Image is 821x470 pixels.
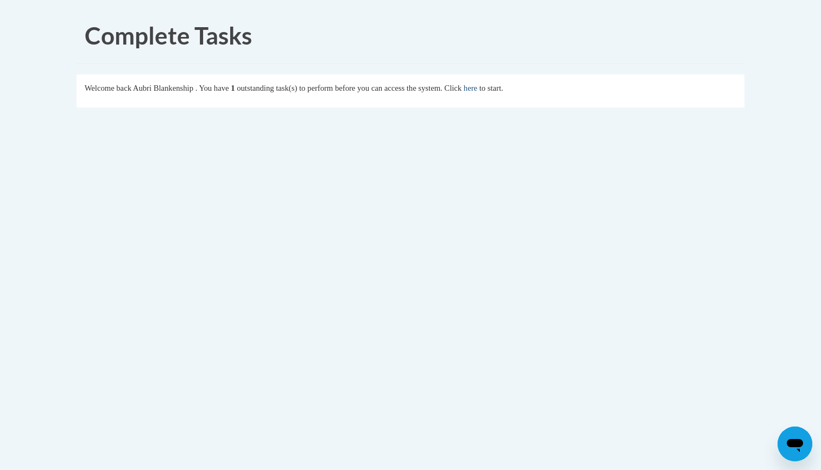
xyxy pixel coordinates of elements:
span: Aubri Blankenship [133,84,193,92]
span: Complete Tasks [85,21,252,49]
span: 1 [231,84,235,92]
span: outstanding task(s) to perform before you can access the system. Click [237,84,462,92]
a: here [464,84,477,92]
span: . You have [195,84,229,92]
iframe: Button to launch messaging window, conversation in progress [778,427,812,461]
span: Welcome back [85,84,131,92]
span: to start. [479,84,503,92]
